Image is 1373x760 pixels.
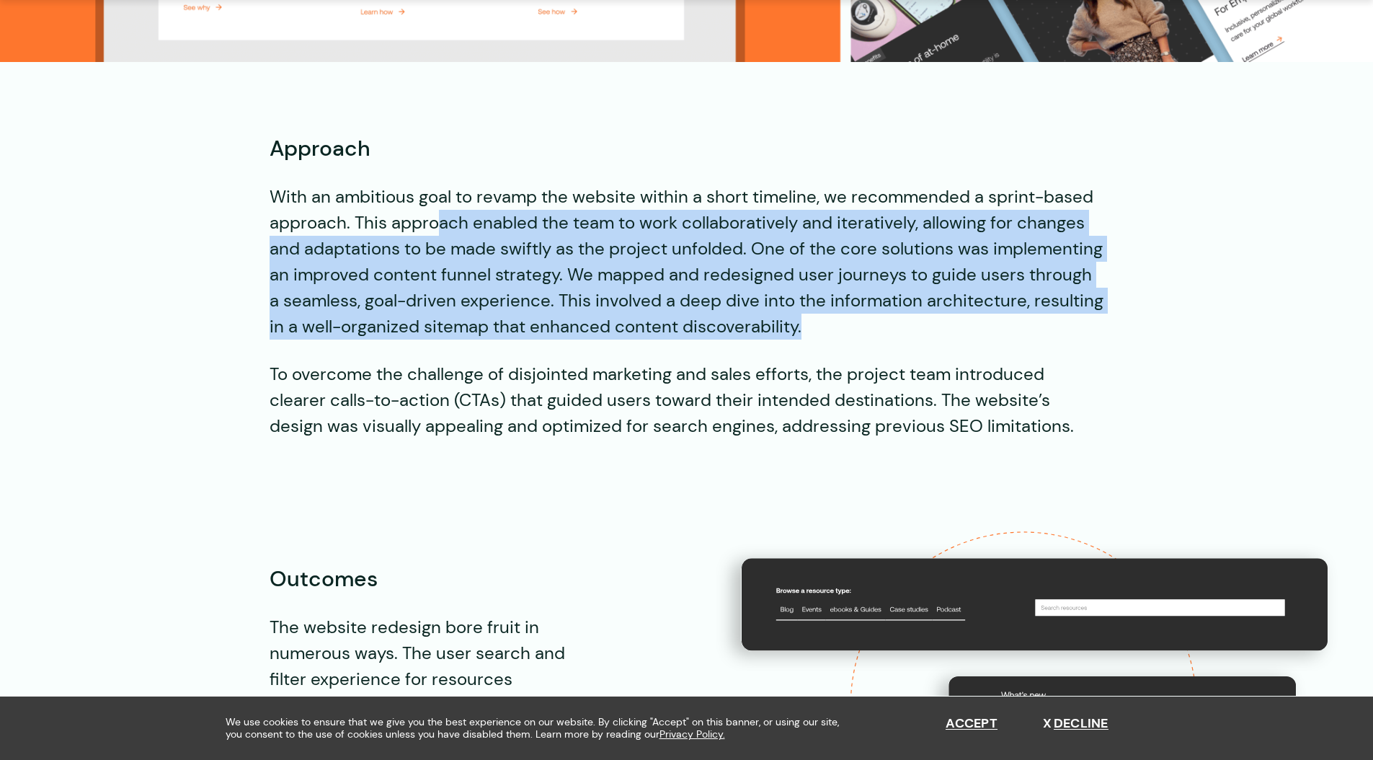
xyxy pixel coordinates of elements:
a: Privacy Policy. [659,728,725,741]
button: Decline [1043,716,1108,732]
strong: Approach [270,134,370,162]
strong: Outcomes [270,565,378,593]
p: With an ambitious goal to revamp the website within a short timeline, we recommended a sprint-bas... [270,184,1104,340]
button: Accept [946,716,997,732]
span: We use cookies to ensure that we give you the best experience on our website. By clicking "Accept... [226,716,853,741]
p: To overcome the challenge of disjointed marketing and sales efforts, the project team introduced ... [270,361,1104,439]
